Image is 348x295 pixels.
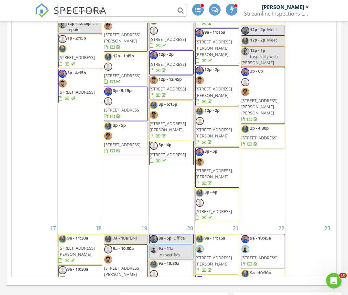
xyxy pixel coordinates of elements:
img: photo_face.jpg [241,235,249,243]
a: 3p - 4:30p [STREET_ADDRESS] [241,124,285,149]
span: 12p - 2p [204,66,220,72]
img: default-user-f0147aede5fd5fa78ca7ade42f37bd4542148d508eef1c3d3ea960f66861d68b.jpg [150,142,158,150]
span: 9a - 11:15a [204,276,225,282]
a: 3p - 5:15p [STREET_ADDRESS] [104,87,148,121]
a: 9a - 11:15a [STREET_ADDRESS][PERSON_NAME] [195,234,239,275]
a: 3p - 4p [STREET_ADDRESS] [196,189,232,221]
img: photo_face.jpg [59,70,67,78]
span: 3p - 6p [250,68,263,74]
span: [STREET_ADDRESS][PERSON_NAME] [104,32,140,44]
a: 3p - 4:30p [STREET_ADDRESS] [241,125,277,147]
a: 9a - 10:30a [241,269,285,293]
img: paul_pic.jpg [241,125,249,133]
span: 3p - 5p [113,122,126,128]
img: photo_face.jpg [241,68,249,76]
div: [PERSON_NAME] [262,4,304,10]
a: 12p - 2p [STREET_ADDRESS][PERSON_NAME] [195,106,239,147]
span: [STREET_ADDRESS] [104,73,140,78]
span: 1p - 2:15p [67,35,86,41]
span: [STREET_ADDRESS][PERSON_NAME] [150,121,186,133]
a: 3p - 4p [STREET_ADDRESS] [195,188,239,222]
span: 9a - 10:30a [250,270,271,276]
a: 3p - 6:15p [STREET_ADDRESS][PERSON_NAME] [150,101,186,139]
img: head_shot.jpg [150,111,158,119]
span: 7a - 10a [113,235,128,241]
a: 9a - 10:30a [241,270,277,291]
a: Go to August 18, 2025 [94,223,103,233]
img: paul_pic.jpg [59,235,67,243]
a: 3p - 4p [STREET_ADDRESS] [150,142,186,163]
img: paul_pic.jpg [196,189,204,197]
div: Streamline Inspections LLC [244,10,309,17]
img: paul_pic.jpg [150,260,158,268]
img: default-user-f0147aede5fd5fa78ca7ade42f37bd4542148d508eef1c3d3ea960f66861d68b.jpg [104,97,112,105]
a: [STREET_ADDRESS] [150,17,186,49]
img: paul_pic.jpg [104,235,112,243]
a: 9a - 10:30a [STREET_ADDRESS][PERSON_NAME] [104,245,140,283]
span: [STREET_ADDRESS][PERSON_NAME] [196,127,232,139]
span: 12p - 2p [158,51,174,57]
img: photo_face.jpg [196,66,204,75]
a: 12p - 2p [STREET_ADDRESS][PERSON_NAME] [196,66,232,104]
span: 3p - 4:15p [67,70,86,76]
img: paul_pic.jpg [150,101,158,109]
a: 1p - 2:15p [STREET_ADDRESS] [58,34,102,68]
img: paul_pic.jpg [196,235,204,243]
a: 12p - 12:45p [STREET_ADDRESS] [150,76,186,98]
span: [STREET_ADDRESS] [150,36,186,42]
img: paul_pic.jpg [104,53,112,61]
span: 3p - 5p [204,148,217,154]
span: Meet [267,27,277,32]
iframe: Intercom live chat [326,273,342,289]
span: 10 [339,273,347,278]
img: pxl_20250819_155140452.jpg [150,245,158,254]
span: car repair [67,20,98,32]
span: [STREET_ADDRESS] [241,135,277,141]
a: 3p - 6:15p [STREET_ADDRESS][PERSON_NAME] [149,100,193,141]
a: 3p - 5p [STREET_ADDRESS][PERSON_NAME] [196,148,232,186]
img: head_shot.jpg [59,276,67,284]
span: 12p - 1:45p [113,53,134,59]
a: 9a - 11:30a [STREET_ADDRESS][PERSON_NAME] [58,234,102,265]
img: paul_pic.jpg [196,107,204,115]
span: [STREET_ADDRESS] [104,107,140,113]
span: [STREET_ADDRESS][PERSON_NAME][PERSON_NAME] [196,39,232,57]
span: Inspectify's [158,252,180,258]
a: 9a - 11:30a [STREET_ADDRESS][PERSON_NAME] [59,235,95,263]
span: 3p - 4:30p [250,125,269,131]
a: [STREET_ADDRESS][PERSON_NAME] [104,12,140,50]
a: 3p - 4:15p [STREET_ADDRESS] [58,69,102,103]
span: 12p - 2p [204,107,220,113]
span: [STREET_ADDRESS][PERSON_NAME] [196,86,232,98]
a: SPECTORA [35,9,107,22]
img: The Best Home Inspection Software - Spectora [35,3,49,18]
a: 3p - 5p [STREET_ADDRESS][PERSON_NAME] [195,147,239,188]
img: default-user-f0147aede5fd5fa78ca7ade42f37bd4542148d508eef1c3d3ea960f66861d68b.jpg [150,270,158,278]
span: [STREET_ADDRESS] [59,89,95,95]
span: [STREET_ADDRESS][PERSON_NAME] [59,245,95,257]
img: paul_pic.jpg [241,270,249,278]
span: Meet [267,37,277,43]
a: 3p - 6p [STREET_ADDRESS][PERSON_NAME][PERSON_NAME] [241,68,277,122]
span: 9a - 10:45a [250,235,271,241]
span: Inspectify with [PERSON_NAME] [241,53,278,65]
a: Go to August 23, 2025 [323,223,332,233]
img: head_shot.jpg [104,22,112,30]
a: 9a - 10:45a [STREET_ADDRESS] [241,235,277,267]
a: Go to August 21, 2025 [232,223,240,233]
span: [STREET_ADDRESS] [241,255,277,261]
a: 3p - 5p [STREET_ADDRESS] [104,122,140,154]
span: 12p - 12:45p [158,76,182,82]
img: head_shot.jpg [150,76,158,84]
a: Go to August 22, 2025 [277,223,286,233]
span: 12p - 2p [250,27,265,32]
a: 9a - 10:45a [STREET_ADDRESS] [241,234,285,268]
span: [STREET_ADDRESS] [150,152,186,158]
span: 3p - 4p [158,142,171,147]
img: photo_face.jpg [150,235,158,243]
img: head_shot.jpg [104,132,112,140]
span: 12p - 1p [250,47,265,53]
a: 12p - 1:45p [STREET_ADDRESS] [104,53,140,85]
img: head_shot.jpg [241,88,249,96]
img: default-user-f0147aede5fd5fa78ca7ade42f37bd4542148d508eef1c3d3ea960f66861d68b.jpg [150,27,158,35]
